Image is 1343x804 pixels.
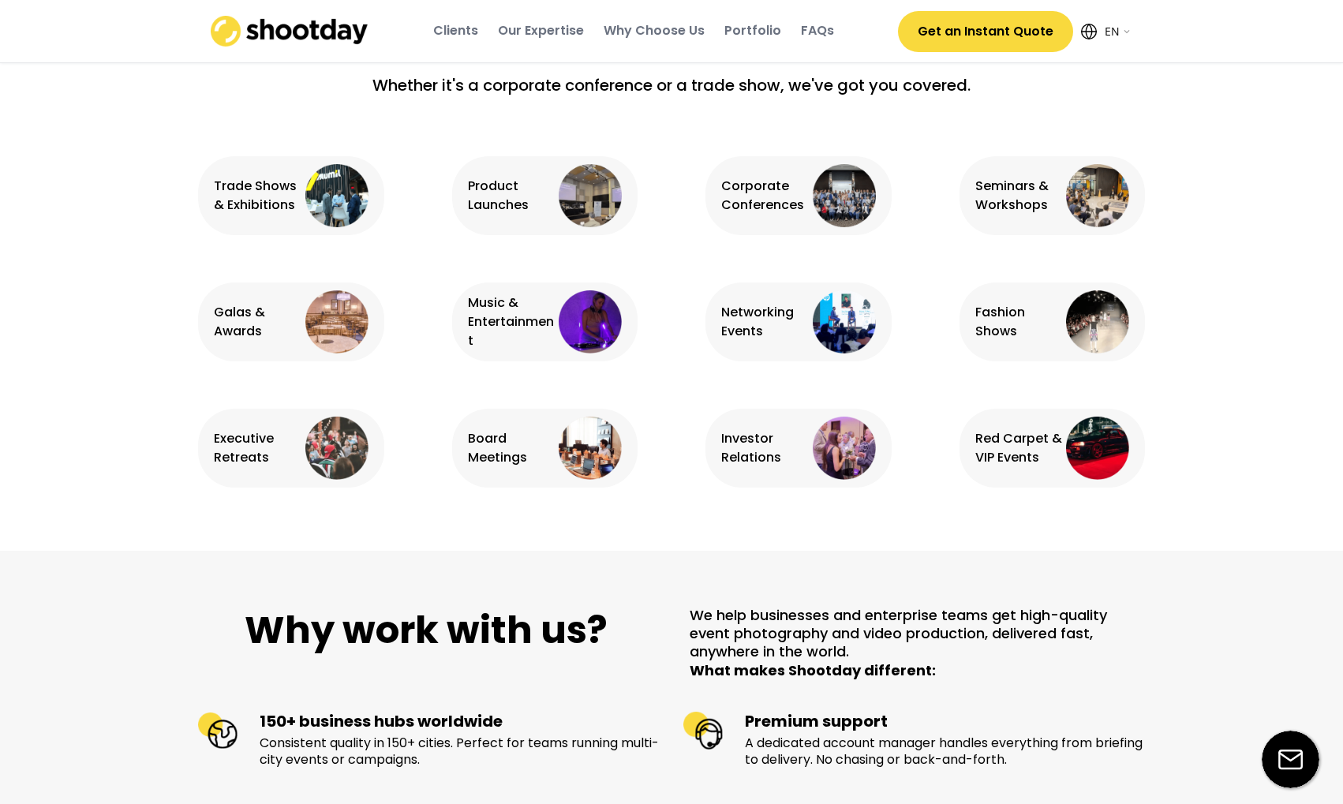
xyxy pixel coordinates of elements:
div: Why Choose Us [604,22,705,39]
img: exhibition%402x.png [305,164,368,227]
div: Product Launches [468,177,556,215]
div: Clients [433,22,478,39]
div: Corporate Conferences [721,177,809,215]
img: prewedding-circle%403x.webp [305,417,368,480]
h1: Why work with us? [198,606,654,655]
div: FAQs [801,22,834,39]
div: Board Meetings [468,429,556,467]
div: Red Carpet & VIP Events [975,429,1063,467]
img: investor%20relations%403x.webp [813,417,876,480]
img: email-icon%20%281%29.svg [1262,731,1319,788]
h2: We help businesses and enterprise teams get high-quality event photography and video production, ... [690,606,1146,680]
img: 150+ business hubs worldwide [198,711,238,750]
img: shootday_logo.png [211,16,368,47]
img: entertainment%403x.webp [559,290,622,353]
div: A dedicated account manager handles everything from briefing to delivery. No chasing or back-and-... [745,735,1145,768]
img: VIP%20event%403x.webp [1066,417,1129,480]
div: Trade Shows & Exhibitions [214,177,301,215]
strong: What makes Shootday different: [690,660,936,680]
img: fashion%20event%403x.webp [1066,290,1129,353]
div: Consistent quality in 150+ cities. Perfect for teams running multi-city events or campaigns. [260,735,660,768]
div: 150+ business hubs worldwide [260,711,660,731]
img: Premium support [683,711,723,750]
div: Galas & Awards [214,303,301,341]
div: Executive Retreats [214,429,301,467]
img: gala%20event%403x.webp [305,290,368,353]
img: networking%20event%402x.png [813,290,876,353]
div: Premium support [745,711,1145,731]
img: Icon%20feather-globe%20%281%29.svg [1081,24,1097,39]
img: product%20launches%403x.webp [559,164,622,227]
img: board%20meeting%403x.webp [559,417,622,480]
div: Our Expertise [498,22,584,39]
div: Music & Entertainment [468,294,556,350]
div: Fashion Shows [975,303,1063,341]
div: Investor Relations [721,429,809,467]
img: seminars%403x.webp [1066,164,1129,227]
div: Seminars & Workshops [975,177,1063,215]
div: Portfolio [724,22,781,39]
div: Whether it's a corporate conference or a trade show, we've got you covered. [356,73,987,109]
div: Networking Events [721,303,809,341]
button: Get an Instant Quote [898,11,1073,52]
img: corporate%20conference%403x.webp [813,164,876,227]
